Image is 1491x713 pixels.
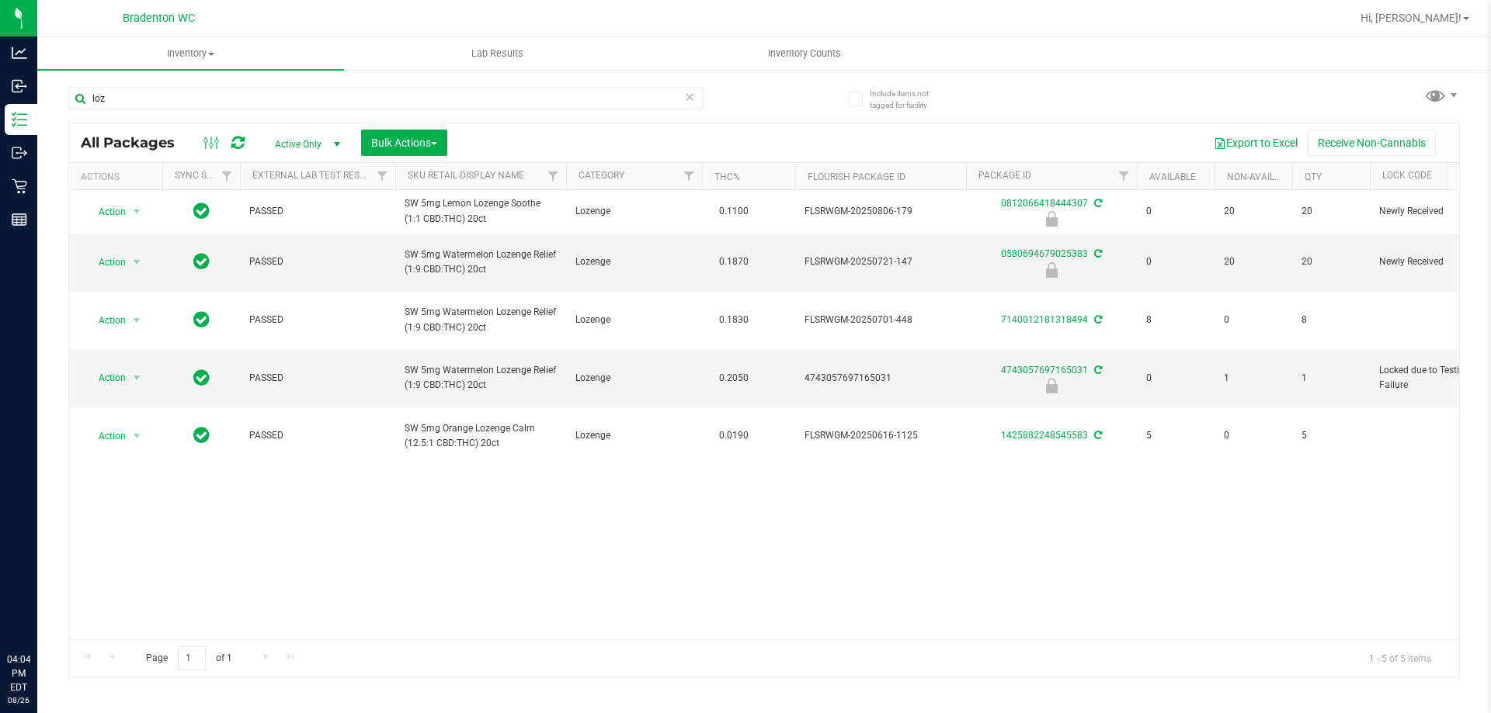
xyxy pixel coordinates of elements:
span: 0.2050 [711,367,756,389]
span: SW 5mg Lemon Lozenge Soothe (1:1 CBD:THC) 20ct [405,196,557,226]
span: Locked due to Testing Failure [1379,363,1477,393]
span: Sync from Compliance System [1092,430,1102,441]
div: Locked due to Testing Failure [964,378,1139,393]
inline-svg: Analytics [12,45,27,61]
span: PASSED [249,428,386,443]
a: Filter [1111,163,1137,189]
a: Filter [214,163,240,189]
span: Lozenge [575,254,693,269]
span: 8 [1302,313,1361,327]
span: In Sync [193,367,210,389]
span: Lozenge [575,428,693,443]
span: Newly Received [1379,204,1477,219]
p: 08/26 [7,694,30,706]
inline-svg: Reports [12,212,27,227]
span: select [127,425,147,447]
span: SW 5mg Watermelon Lozenge Relief (1:9 CBD:THC) 20ct [405,363,557,393]
inline-svg: Retail [12,178,27,194]
a: Qty [1305,171,1322,182]
span: Sync from Compliance System [1092,365,1102,376]
span: FLSRWGM-20250806-179 [805,204,957,219]
span: Action [85,251,127,273]
a: External Lab Test Result [252,170,374,181]
span: PASSED [249,371,386,386]
span: Lab Results [450,47,544,61]
span: Sync from Compliance System [1092,248,1102,259]
a: Filter [370,163,395,189]
span: 0 [1146,371,1205,386]
span: Newly Received [1379,254,1477,269]
span: Lozenge [575,313,693,327]
span: Inventory Counts [747,47,862,61]
span: 1 [1302,371,1361,386]
span: Lozenge [575,204,693,219]
span: SW 5mg Orange Lozenge Calm (12.5:1 CBD:THC) 20ct [405,421,557,451]
p: 04:04 PM EDT [7,652,30,694]
div: Newly Received [964,262,1139,278]
a: Filter [676,163,702,189]
span: Bulk Actions [371,137,437,149]
span: Action [85,367,127,389]
iframe: Resource center [16,589,62,635]
span: 0 [1146,204,1205,219]
span: 0 [1224,313,1283,327]
span: FLSRWGM-20250616-1125 [805,428,957,443]
button: Bulk Actions [361,130,447,156]
span: 1 [1224,371,1283,386]
span: 20 [1302,204,1361,219]
input: 1 [178,646,206,670]
span: PASSED [249,313,386,327]
span: select [127,201,147,223]
span: Inventory [37,47,344,61]
input: Search Package ID, Item Name, SKU, Lot or Part Number... [68,87,703,110]
span: select [127,310,147,331]
span: 0 [1146,254,1205,269]
span: Sync from Compliance System [1092,314,1102,325]
span: Include items not tagged for facility [870,88,947,111]
span: PASSED [249,254,386,269]
span: Action [85,310,127,331]
span: In Sync [193,251,210,272]
a: Flourish Package ID [808,171,905,182]
a: Sku Retail Display Name [408,170,524,181]
span: select [127,251,147,273]
div: Newly Received [964,211,1139,227]
inline-svg: Inbound [12,78,27,94]
span: Bradenton WC [123,12,195,25]
inline-svg: Outbound [12,145,27,161]
span: 0.0190 [711,424,756,447]
span: 1 - 5 of 5 items [1357,646,1444,670]
span: Action [85,425,127,447]
a: THC% [714,171,740,182]
span: 5 [1302,428,1361,443]
button: Receive Non-Cannabis [1308,130,1436,156]
a: Filter [540,163,566,189]
span: 20 [1224,254,1283,269]
span: Hi, [PERSON_NAME]! [1361,12,1461,24]
span: In Sync [193,309,210,331]
span: 5 [1146,428,1205,443]
a: 4743057697165031 [1001,365,1088,376]
span: 20 [1302,254,1361,269]
span: select [127,367,147,389]
a: Package ID [978,170,1031,181]
a: 7140012181318494 [1001,314,1088,325]
span: All Packages [81,134,190,151]
span: Action [85,201,127,223]
a: Category [579,170,624,181]
span: Lozenge [575,371,693,386]
span: 0 [1224,428,1283,443]
span: PASSED [249,204,386,219]
span: 20 [1224,204,1283,219]
a: Available [1149,171,1196,182]
span: 0.1830 [711,309,756,331]
a: 1425882248545583 [1001,430,1088,441]
a: Sync Status [175,170,235,181]
span: Sync from Compliance System [1092,198,1102,209]
span: 0.1870 [711,251,756,273]
span: In Sync [193,424,210,446]
a: Inventory [37,37,344,70]
a: Inventory Counts [651,37,958,70]
span: FLSRWGM-20250721-147 [805,254,957,269]
span: FLSRWGM-20250701-448 [805,313,957,327]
